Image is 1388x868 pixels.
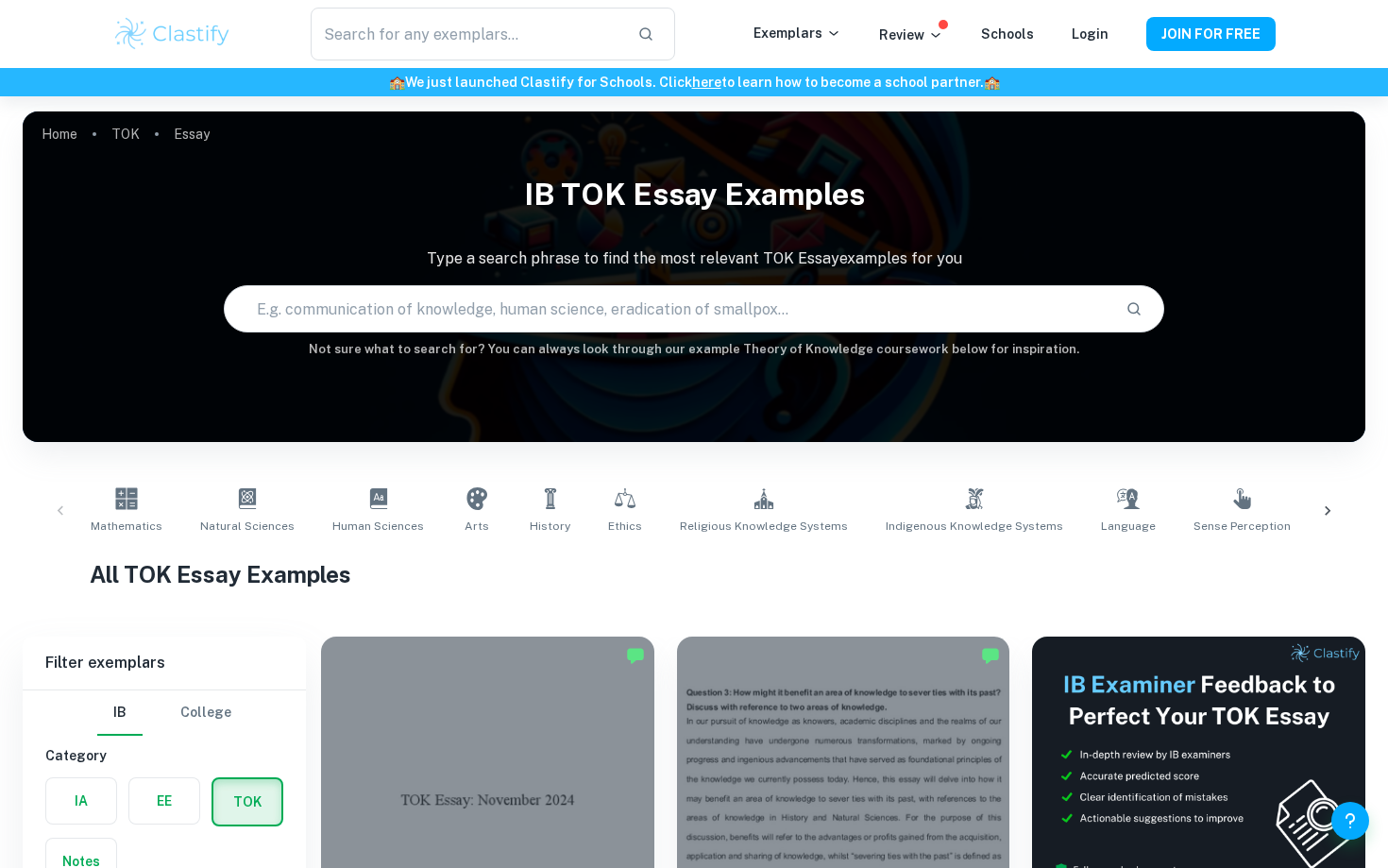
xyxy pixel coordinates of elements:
img: Marked [626,646,645,665]
button: IB [97,690,143,736]
h6: Category [45,745,283,766]
a: here [692,75,721,90]
span: Arts [465,518,489,535]
p: Essay [174,124,210,145]
img: Clastify logo [112,15,232,53]
button: Search [1118,293,1150,325]
button: EE [129,778,199,824]
a: TOK [111,121,140,147]
p: Exemplars [753,23,841,43]
span: Sense Perception [1193,518,1291,535]
h6: We just launched Clastify for Schools. Click to learn how to become a school partner. [4,72,1384,93]
button: JOIN FOR FREE [1146,17,1276,51]
div: Filter type choice [97,690,231,736]
span: Indigenous Knowledge Systems [886,518,1063,535]
span: Ethics [608,518,642,535]
input: Search for any exemplars... [311,8,622,60]
span: Natural Sciences [200,518,295,535]
input: E.g. communication of knowledge, human science, eradication of smallpox... [225,282,1109,335]
span: Human Sciences [332,518,424,535]
a: Home [42,121,77,147]
h6: Filter exemplars [23,637,306,689]
img: Marked [981,646,1000,665]
span: Religious Knowledge Systems [680,518,848,535]
h1: IB TOK Essay examples [23,164,1365,225]
a: Schools [981,26,1034,42]
p: Review [879,25,943,45]
button: TOK [213,779,281,825]
span: 🏫 [389,75,405,90]
h1: All TOK Essay Examples [90,557,1298,591]
button: IA [46,778,116,824]
h6: Not sure what to search for? You can always look through our example Theory of Knowledge coursewo... [23,340,1365,359]
p: Type a search phrase to find the most relevant TOK Essay examples for you [23,247,1365,270]
span: Language [1101,518,1156,535]
span: History [530,518,570,535]
a: Login [1072,26,1109,42]
button: Help and Feedback [1331,802,1369,840]
button: College [180,690,231,736]
span: Mathematics [91,518,162,535]
span: 🏫 [984,75,1000,90]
